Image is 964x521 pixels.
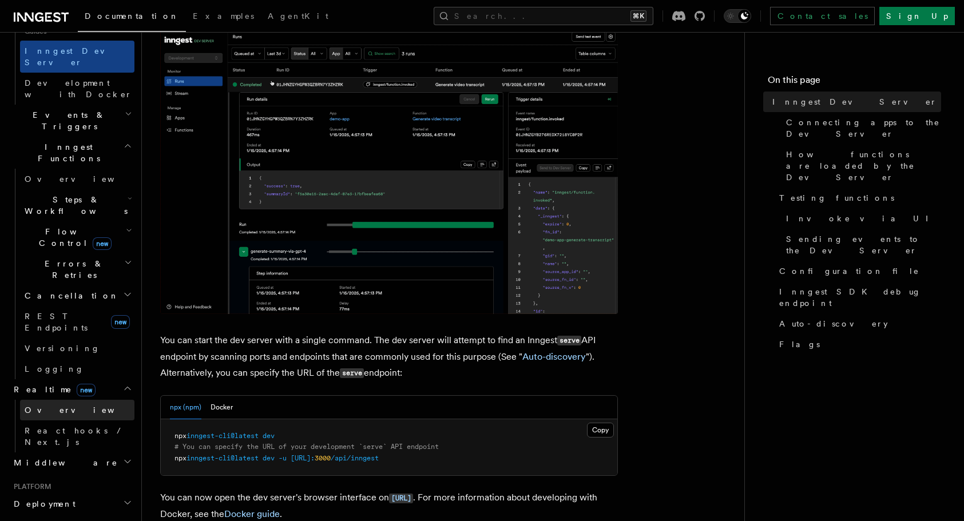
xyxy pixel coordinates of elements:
span: Middleware [9,457,118,468]
button: Search...⌘K [434,7,653,25]
a: How functions are loaded by the Dev Server [781,144,941,188]
span: Connecting apps to the Dev Server [786,117,941,140]
button: Deployment [9,494,134,514]
a: Sending events to the Dev Server [781,229,941,261]
span: Inngest SDK debug endpoint [779,286,941,309]
span: inngest-cli@latest [187,432,259,440]
button: Errors & Retries [20,253,134,285]
span: REST Endpoints [25,312,88,332]
button: npx (npm) [170,396,201,419]
a: Auto-discovery [522,351,586,362]
a: REST Endpointsnew [20,306,134,338]
a: Inngest SDK debug endpoint [775,281,941,313]
span: Inngest Dev Server [25,46,122,67]
div: Local Development [9,2,134,105]
span: -u [279,454,287,462]
span: Realtime [9,384,96,395]
a: Docker guide [224,508,280,519]
span: Inngest Functions [9,141,124,164]
a: Connecting apps to the Dev Server [781,112,941,144]
div: Realtimenew [9,400,134,452]
div: Inngest Functions [9,169,134,379]
a: Documentation [78,3,186,32]
span: Deployment [9,498,76,510]
img: Dev Server Demo [160,3,618,314]
span: npx [174,432,187,440]
a: [URL] [389,492,413,503]
p: You can start the dev server with a single command. The dev server will attempt to find an Innges... [160,332,618,381]
span: new [93,237,112,250]
kbd: ⌘K [630,10,646,22]
span: new [111,315,130,329]
button: Cancellation [20,285,134,306]
a: Flags [775,334,941,355]
span: Invoke via UI [786,213,938,224]
span: inngest-cli@latest [187,454,259,462]
button: Realtimenew [9,379,134,400]
a: Development with Docker [20,73,134,105]
h4: On this page [768,73,941,92]
span: Events & Triggers [9,109,125,132]
button: Inngest Functions [9,137,134,169]
a: Auto-discovery [775,313,941,334]
a: Versioning [20,338,134,359]
span: Overview [25,405,142,415]
span: Logging [25,364,84,373]
span: dev [263,454,275,462]
span: Versioning [25,344,100,353]
span: Sending events to the Dev Server [786,233,941,256]
span: Configuration file [779,265,919,277]
button: Docker [211,396,233,419]
span: Flags [779,339,820,350]
code: [URL] [389,494,413,503]
a: Invoke via UI [781,208,941,229]
span: [URL]: [291,454,315,462]
span: Inngest Dev Server [772,96,937,108]
button: Middleware [9,452,134,473]
span: # You can specify the URL of your development `serve` API endpoint [174,443,439,451]
a: Logging [20,359,134,379]
a: Overview [20,169,134,189]
span: /api/inngest [331,454,379,462]
a: React hooks / Next.js [20,420,134,452]
span: Development with Docker [25,78,132,99]
span: Platform [9,482,51,491]
button: Events & Triggers [9,105,134,137]
a: Contact sales [770,7,875,25]
span: Documentation [85,11,179,21]
code: serve [557,336,581,345]
a: Inngest Dev Server [768,92,941,112]
a: Configuration file [775,261,941,281]
code: serve [340,368,364,378]
span: How functions are loaded by the Dev Server [786,149,941,183]
span: Auto-discovery [779,318,888,329]
button: Toggle dark mode [724,9,751,23]
button: Copy [587,423,614,438]
span: Examples [193,11,254,21]
button: Flow Controlnew [20,221,134,253]
a: Overview [20,400,134,420]
button: Steps & Workflows [20,189,134,221]
span: Flow Control [20,226,126,249]
a: Testing functions [775,188,941,208]
span: AgentKit [268,11,328,21]
span: React hooks / Next.js [25,426,126,447]
span: Testing functions [779,192,894,204]
span: new [77,384,96,396]
a: AgentKit [261,3,335,31]
span: Errors & Retries [20,258,124,281]
span: Cancellation [20,290,119,301]
a: Sign Up [879,7,955,25]
span: npx [174,454,187,462]
span: 3000 [315,454,331,462]
a: Inngest Dev Server [20,41,134,73]
span: Overview [25,174,142,184]
span: Steps & Workflows [20,194,128,217]
a: Examples [186,3,261,31]
span: dev [263,432,275,440]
